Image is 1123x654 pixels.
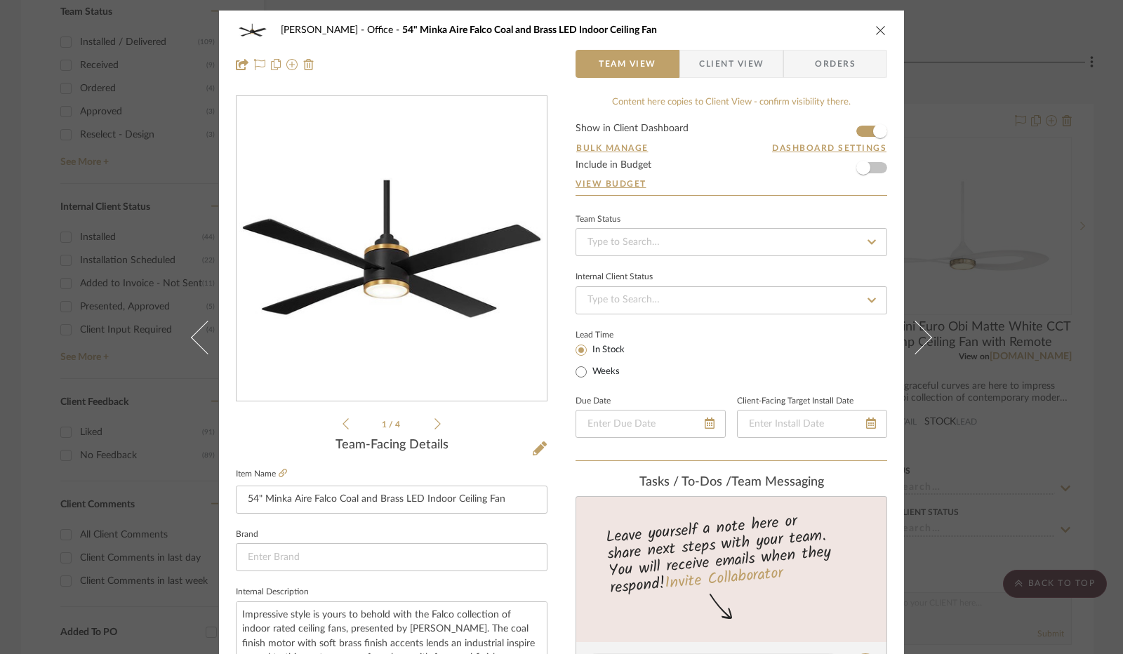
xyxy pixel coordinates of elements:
label: In Stock [590,344,625,356]
input: Type to Search… [576,286,887,314]
label: Internal Description [236,589,309,596]
span: Tasks / To-Dos / [639,476,731,488]
button: close [875,24,887,36]
label: Weeks [590,366,620,378]
div: Content here copies to Client View - confirm visibility there. [576,95,887,109]
input: Enter Item Name [236,486,547,514]
img: 8d5a98e3-8f9c-4594-9a6a-922ea7bd2abd_436x436.jpg [239,97,544,401]
span: Client View [699,50,764,78]
label: Client-Facing Target Install Date [737,398,853,405]
div: Leave yourself a note here or share next steps with your team. You will receive emails when they ... [574,506,889,600]
div: team Messaging [576,475,887,490]
mat-radio-group: Select item type [576,341,648,380]
div: 0 [237,97,547,401]
button: Dashboard Settings [771,142,887,154]
label: Due Date [576,398,611,405]
img: Remove from project [303,59,314,70]
a: Invite Collaborator [664,561,784,596]
span: [PERSON_NAME] [281,25,367,35]
div: Internal Client Status [576,274,653,281]
label: Brand [236,531,258,538]
a: View Budget [576,178,887,189]
label: Lead Time [576,328,648,341]
label: Item Name [236,468,287,480]
button: Bulk Manage [576,142,649,154]
span: / [389,420,395,429]
span: Office [367,25,402,35]
input: Enter Install Date [737,410,887,438]
span: 4 [395,420,402,429]
span: 1 [382,420,389,429]
input: Type to Search… [576,228,887,256]
input: Enter Brand [236,543,547,571]
img: 8d5a98e3-8f9c-4594-9a6a-922ea7bd2abd_48x40.jpg [236,16,270,44]
input: Enter Due Date [576,410,726,438]
span: 54" Minka Aire Falco Coal and Brass LED Indoor Ceiling Fan [402,25,657,35]
div: Team Status [576,216,620,223]
div: Team-Facing Details [236,438,547,453]
span: Team View [599,50,656,78]
span: Orders [799,50,871,78]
